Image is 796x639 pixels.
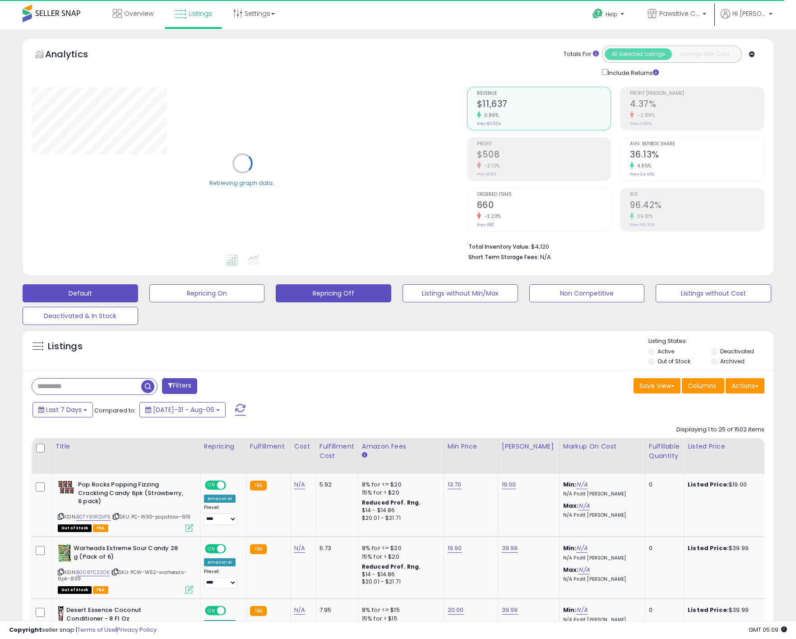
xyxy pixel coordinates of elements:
b: Max: [563,565,579,574]
i: Get Help [592,8,603,19]
span: Last 7 Days [46,405,82,414]
div: Amazon Fees [362,442,440,451]
h5: Analytics [45,48,106,63]
div: $19.00 [688,481,763,489]
p: N/A Profit [PERSON_NAME] [563,617,638,623]
div: [PERSON_NAME] [502,442,555,451]
h2: 4.37% [630,99,764,111]
div: seller snap | | [9,626,157,634]
div: 0 [649,606,677,614]
span: Revenue [477,91,611,96]
div: Totals For [564,50,599,59]
b: Min: [563,480,577,489]
span: | SKU: PCW-W52-warheads-6pk-839 [58,569,187,582]
span: Help [606,10,618,18]
div: ASIN: [58,481,193,531]
p: N/A Profit [PERSON_NAME] [563,512,638,519]
span: FBA [93,586,108,594]
small: 0.89% [481,112,499,119]
div: Preset: [204,505,239,525]
label: Active [657,347,674,355]
span: ON [206,607,217,615]
span: OFF [225,607,239,615]
a: 20.00 [448,606,464,615]
p: N/A Profit [PERSON_NAME] [563,491,638,497]
li: $4,120 [468,241,758,251]
span: OFF [225,545,239,553]
div: $14 - $14.86 [362,507,437,514]
b: Listed Price: [688,544,729,552]
button: Filters [162,378,197,394]
span: Pawsitive Catitude CA [659,9,700,18]
div: Amazon AI [204,558,236,566]
small: 39.13% [634,213,653,220]
a: N/A [576,544,587,553]
span: Listings [189,9,212,18]
small: -3.23% [481,213,501,220]
p: Listing States: [648,337,773,346]
div: $39.99 [688,606,763,614]
button: [DATE]-31 - Aug-06 [139,402,226,417]
a: 19.90 [448,544,462,553]
span: N/A [540,253,551,261]
div: $20.01 - $21.71 [362,578,437,586]
small: Amazon Fees. [362,451,367,459]
a: N/A [576,480,587,489]
label: Out of Stock [657,357,690,365]
p: N/A Profit [PERSON_NAME] [563,576,638,583]
b: Warheads Extreme Sour Candy 28 g (Pack of 6) [74,544,183,563]
small: Prev: 682 [477,222,494,227]
h2: $11,637 [477,99,611,111]
span: | SKU: PC-W30-popstraw-619 [112,513,190,520]
div: Repricing [204,442,242,451]
span: 2025-08-14 05:09 GMT [749,625,787,634]
div: $39.99 [688,544,763,552]
div: ASIN: [58,544,193,593]
span: OFF [225,482,239,489]
button: Repricing Off [276,284,391,302]
a: 39.99 [502,544,518,553]
b: Reduced Prof. Rng. [362,563,421,570]
span: Ordered Items [477,192,611,197]
button: All Selected Listings [605,48,672,60]
button: Listings without Min/Max [403,284,518,302]
strong: Copyright [9,625,42,634]
div: Amazon AI [204,495,236,503]
a: N/A [294,606,305,615]
b: Pop Rocks Popping Fizzing Crackling Candy 6pk (Strawberry, 6 pack) [78,481,188,508]
button: Deactivated & In Stock [23,307,138,325]
small: Prev: 4.50% [630,121,652,126]
small: FBA [250,544,267,554]
b: Total Inventory Value: [468,243,530,250]
span: [DATE]-31 - Aug-06 [153,405,214,414]
b: Listed Price: [688,480,729,489]
button: Save View [634,378,680,394]
b: Min: [563,606,577,614]
span: Profit [PERSON_NAME] [630,91,764,96]
span: Overview [124,9,153,18]
a: N/A [294,480,305,489]
span: ON [206,482,217,489]
div: Retrieving graph data.. [209,179,275,187]
a: Privacy Policy [117,625,157,634]
div: 7.95 [319,606,351,614]
b: Listed Price: [688,606,729,614]
b: Min: [563,544,577,552]
span: Hi [PERSON_NAME] [732,9,766,18]
div: Fulfillable Quantity [649,442,680,461]
p: N/A Profit [PERSON_NAME] [563,555,638,561]
h2: $508 [477,149,611,162]
a: N/A [578,565,589,574]
img: 51ugwJlogtL._SL40_.jpg [58,481,76,495]
div: Amazon AI [204,620,236,628]
span: Profit [477,142,611,147]
a: N/A [576,606,587,615]
a: N/A [578,501,589,510]
h2: 660 [477,200,611,212]
h2: 96.42% [630,200,764,212]
b: Reduced Prof. Rng. [362,499,421,506]
span: All listings that are currently out of stock and unavailable for purchase on Amazon [58,586,92,594]
span: Avg. Buybox Share [630,142,764,147]
div: 15% for > $20 [362,553,437,561]
button: Last 7 Days [32,402,93,417]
